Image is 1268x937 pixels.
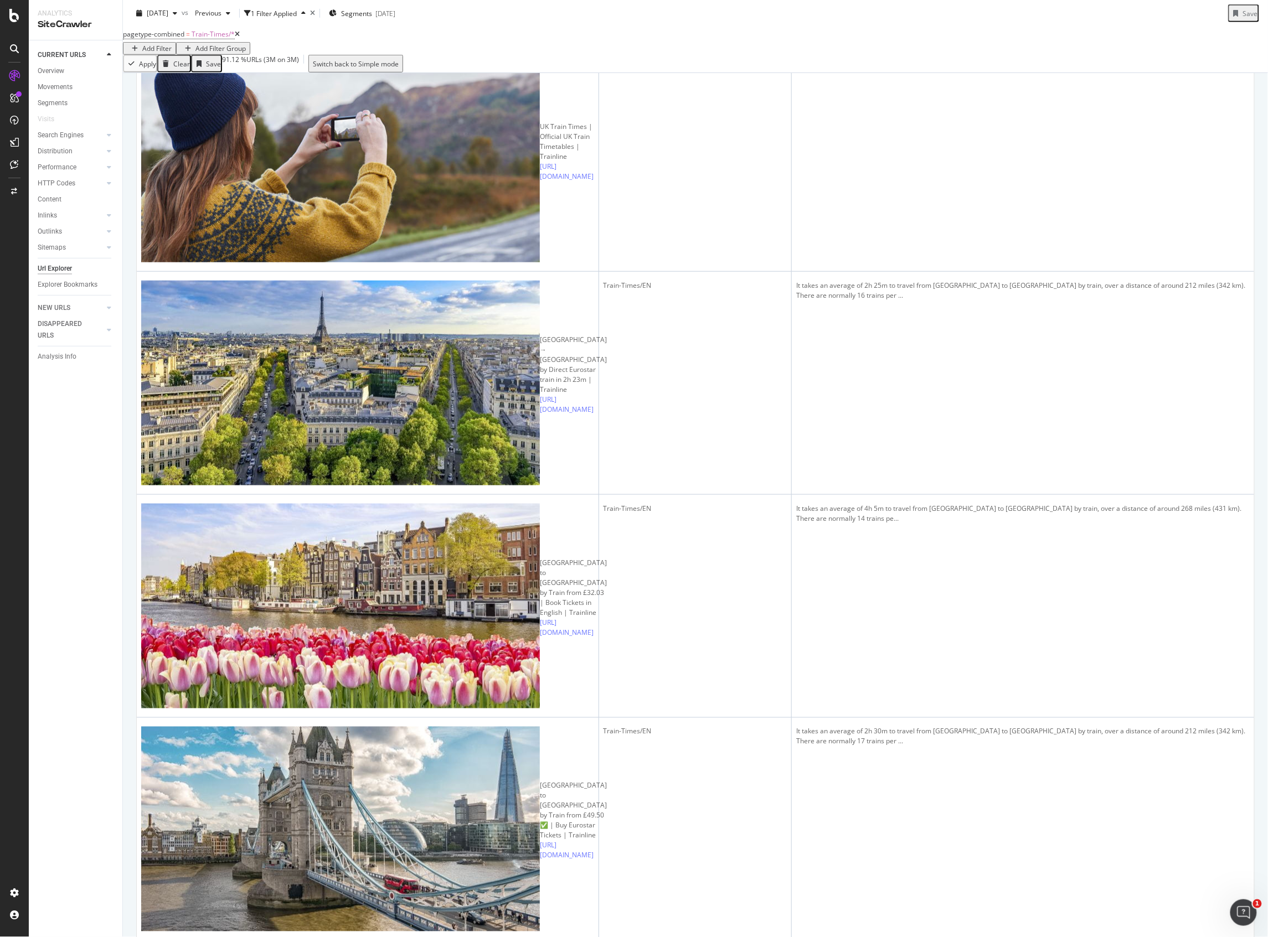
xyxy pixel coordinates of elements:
[38,351,76,363] div: Analysis Info
[1253,899,1262,908] span: 1
[222,55,299,73] div: 91.12 % URLs ( 3M on 3M )
[604,281,787,291] div: Train-Times/EN
[796,281,1250,301] div: It takes an average of 2h 25m to travel from [GEOGRAPHIC_DATA] to [GEOGRAPHIC_DATA] by train, ove...
[540,841,594,860] a: [URL][DOMAIN_NAME]
[190,4,235,22] button: Previous
[540,335,607,395] div: [GEOGRAPHIC_DATA] → [GEOGRAPHIC_DATA] by Direct Eurostar train in 2h 23m | Trainline
[38,226,104,237] a: Outlinks
[38,178,75,189] div: HTTP Codes
[540,162,594,181] a: [URL][DOMAIN_NAME]
[195,44,246,53] div: Add Filter Group
[38,18,114,31] div: SiteCrawler
[38,210,104,221] a: Inlinks
[38,9,114,18] div: Analytics
[38,178,104,189] a: HTTP Codes
[604,727,787,737] div: Train-Times/EN
[191,55,222,73] button: Save
[38,210,57,221] div: Inlinks
[176,42,250,55] button: Add Filter Group
[141,58,540,262] img: main image
[182,7,190,17] span: vs
[310,10,315,17] div: times
[38,279,97,291] div: Explorer Bookmarks
[147,8,168,18] span: 2025 Sep. 21st
[123,29,184,39] span: pagetype-combined
[796,727,1250,747] div: It takes an average of 2h 30m to travel from [GEOGRAPHIC_DATA] to [GEOGRAPHIC_DATA] by train, ove...
[141,504,540,708] img: main image
[38,81,115,93] a: Movements
[38,146,73,157] div: Distribution
[540,781,607,841] div: [GEOGRAPHIC_DATA] to [GEOGRAPHIC_DATA] by Train from £49.50 ✅ | Buy Eurostar Tickets | Trainline
[139,59,156,69] div: Apply
[38,351,115,363] a: Analysis Info
[132,4,182,22] button: [DATE]
[38,242,104,253] a: Sitemaps
[38,49,86,61] div: CURRENT URLS
[38,318,104,341] a: DISAPPEARED URLS
[38,194,115,205] a: Content
[38,242,66,253] div: Sitemaps
[540,558,607,618] div: [GEOGRAPHIC_DATA] to [GEOGRAPHIC_DATA] by Train from £32.03 | Book Tickets in English | Trainline
[341,8,372,18] span: Segments
[38,263,115,275] a: Url Explorer
[186,29,190,39] span: =
[38,97,68,109] div: Segments
[38,49,104,61] a: CURRENT URLS
[192,29,235,39] span: Train-Times/*
[375,8,395,18] div: [DATE]
[38,162,76,173] div: Performance
[38,65,115,77] a: Overview
[38,302,70,314] div: NEW URLS
[251,8,297,18] div: 1 Filter Applied
[38,65,64,77] div: Overview
[540,122,594,162] div: UK Train Times | Official UK Train Timetables | Trainline
[141,281,540,485] img: main image
[38,81,73,93] div: Movements
[540,618,594,637] a: [URL][DOMAIN_NAME]
[308,55,403,73] button: Switch back to Simple mode
[38,130,84,141] div: Search Engines
[38,146,104,157] a: Distribution
[123,42,176,55] button: Add Filter
[796,504,1250,524] div: It takes an average of 4h 5m to travel from [GEOGRAPHIC_DATA] to [GEOGRAPHIC_DATA] by train, over...
[313,59,399,69] div: Switch back to Simple mode
[123,55,157,73] button: Apply
[38,130,104,141] a: Search Engines
[38,97,115,109] a: Segments
[38,279,115,291] a: Explorer Bookmarks
[1228,4,1259,22] button: Save
[157,55,191,73] button: Clear
[38,113,65,125] a: Visits
[141,727,540,931] img: main image
[173,59,190,69] div: Clear
[38,302,104,314] a: NEW URLS
[38,162,104,173] a: Performance
[206,59,221,69] div: Save
[244,4,310,22] button: 1 Filter Applied
[38,318,94,341] div: DISAPPEARED URLS
[38,226,62,237] div: Outlinks
[38,263,72,275] div: Url Explorer
[324,4,400,22] button: Segments[DATE]
[38,194,61,205] div: Content
[1230,899,1257,926] iframe: Intercom live chat
[38,113,54,125] div: Visits
[142,44,172,53] div: Add Filter
[540,395,594,414] a: [URL][DOMAIN_NAME]
[1243,8,1258,18] div: Save
[190,8,221,18] span: Previous
[604,504,787,514] div: Train-Times/EN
